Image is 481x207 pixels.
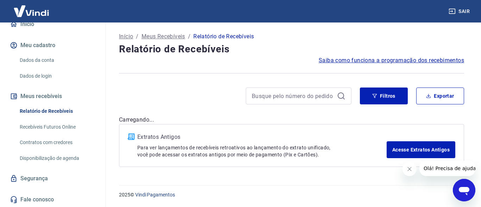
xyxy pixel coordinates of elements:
a: Dados da conta [17,53,97,67]
img: Vindi [8,0,54,22]
p: Carregando... [119,116,464,124]
p: / [136,32,138,41]
img: ícone [128,134,135,140]
input: Busque pelo número do pedido [252,91,334,101]
button: Sair [447,5,473,18]
button: Meus recebíveis [8,89,97,104]
p: 2025 © [119,191,464,199]
a: Relatório de Recebíveis [17,104,97,118]
span: Olá! Precisa de ajuda? [4,5,59,11]
a: Dados de login [17,69,97,83]
a: Recebíveis Futuros Online [17,120,97,134]
a: Início [119,32,133,41]
button: Exportar [416,88,464,104]
a: Contratos com credores [17,135,97,150]
a: Segurança [8,171,97,186]
a: Vindi Pagamentos [135,192,175,198]
a: Disponibilização de agenda [17,151,97,166]
iframe: Fechar mensagem [402,162,417,176]
p: Extratos Antigos [137,133,387,141]
iframe: Botão para abrir a janela de mensagens [453,179,475,201]
a: Acesse Extratos Antigos [387,141,455,158]
button: Filtros [360,88,408,104]
a: Meus Recebíveis [142,32,185,41]
p: Para ver lançamentos de recebíveis retroativos ao lançamento do extrato unificado, você pode aces... [137,144,387,158]
a: Saiba como funciona a programação dos recebimentos [319,56,464,65]
h4: Relatório de Recebíveis [119,42,464,56]
iframe: Mensagem da empresa [419,161,475,176]
button: Meu cadastro [8,38,97,53]
p: / [188,32,190,41]
a: Início [8,17,97,32]
p: Relatório de Recebíveis [193,32,254,41]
